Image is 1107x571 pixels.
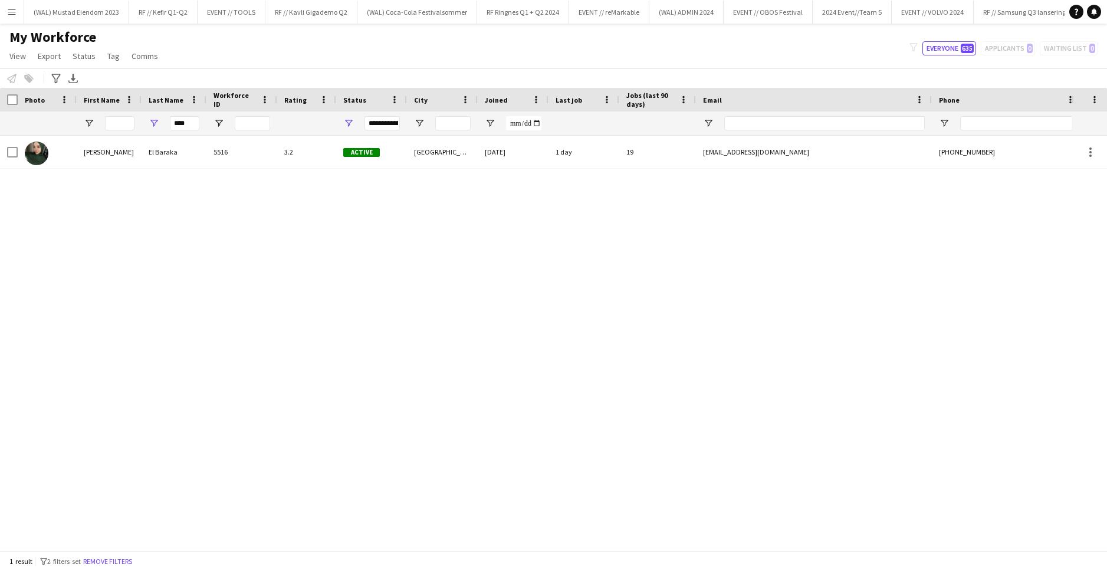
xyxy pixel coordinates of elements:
[149,118,159,129] button: Open Filter Menu
[142,136,206,168] div: El Baraka
[9,51,26,61] span: View
[24,1,129,24] button: (WAL) Mustad Eiendom 2023
[25,96,45,104] span: Photo
[548,136,619,168] div: 1 day
[170,116,199,130] input: Last Name Filter Input
[49,71,63,86] app-action-btn: Advanced filters
[235,116,270,130] input: Workforce ID Filter Input
[485,96,508,104] span: Joined
[619,136,696,168] div: 19
[407,136,478,168] div: [GEOGRAPHIC_DATA]
[703,96,722,104] span: Email
[206,136,277,168] div: 5516
[343,118,354,129] button: Open Filter Menu
[703,118,714,129] button: Open Filter Menu
[414,96,428,104] span: City
[265,1,357,24] button: RF // Kavli Gigademo Q2
[939,118,950,129] button: Open Filter Menu
[38,51,61,61] span: Export
[213,118,224,129] button: Open Filter Menu
[477,1,569,24] button: RF Ringnes Q1 + Q2 2024
[569,1,649,24] button: EVENT // reMarkable
[5,48,31,64] a: View
[961,44,974,53] span: 635
[213,91,256,109] span: Workforce ID
[66,71,80,86] app-action-btn: Export XLSX
[696,136,932,168] div: [EMAIL_ADDRESS][DOMAIN_NAME]
[129,1,198,24] button: RF // Kefir Q1-Q2
[626,91,675,109] span: Jobs (last 90 days)
[414,118,425,129] button: Open Filter Menu
[649,1,724,24] button: (WAL) ADMIN 2024
[892,1,974,24] button: EVENT // VOLVO 2024
[556,96,582,104] span: Last job
[435,116,471,130] input: City Filter Input
[84,96,120,104] span: First Name
[81,555,134,568] button: Remove filters
[343,96,366,104] span: Status
[103,48,124,64] a: Tag
[33,48,65,64] a: Export
[47,557,81,566] span: 2 filters set
[149,96,183,104] span: Last Name
[25,142,48,165] img: Nawal El Baraka
[132,51,158,61] span: Comms
[277,136,336,168] div: 3.2
[127,48,163,64] a: Comms
[284,96,307,104] span: Rating
[922,41,976,55] button: Everyone635
[107,51,120,61] span: Tag
[932,136,1083,168] div: [PHONE_NUMBER]
[198,1,265,24] button: EVENT // TOOLS
[357,1,477,24] button: (WAL) Coca-Cola Festivalsommer
[77,136,142,168] div: [PERSON_NAME]
[9,28,96,46] span: My Workforce
[485,118,495,129] button: Open Filter Menu
[724,1,813,24] button: EVENT // OBOS Festival
[68,48,100,64] a: Status
[939,96,960,104] span: Phone
[343,148,380,157] span: Active
[974,1,1091,24] button: RF // Samsung Q3 lansering 2024
[813,1,892,24] button: 2024 Event//Team 5
[724,116,925,130] input: Email Filter Input
[105,116,134,130] input: First Name Filter Input
[73,51,96,61] span: Status
[478,136,548,168] div: [DATE]
[960,116,1076,130] input: Phone Filter Input
[84,118,94,129] button: Open Filter Menu
[506,116,541,130] input: Joined Filter Input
